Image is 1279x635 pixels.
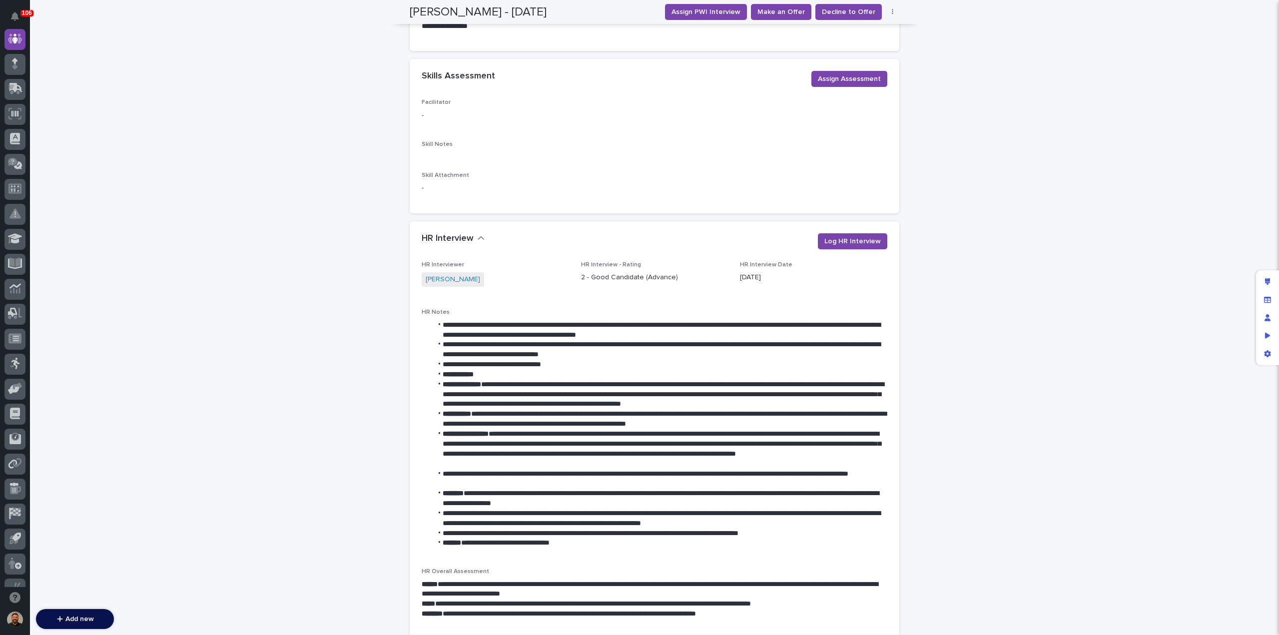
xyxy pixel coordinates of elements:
span: Assign Assessment [818,74,881,84]
p: - [422,110,569,121]
span: HR Interviewer [422,262,464,268]
button: users-avatar [4,609,25,630]
span: Facilitator [422,99,451,105]
p: [DATE] [740,272,887,283]
div: App settings [1259,345,1277,363]
button: Start new chat [170,114,182,126]
a: 🔗Onboarding Call [58,156,131,174]
button: Decline to Offer [815,4,882,20]
span: Make an Offer [757,7,805,17]
span: HR Notes [422,309,450,315]
a: 📖Help Docs [6,156,58,174]
button: Open support chat [4,587,25,608]
span: HR Overall Assessment [422,569,489,575]
span: Skill Attachment [422,172,469,178]
h2: HR Interview [422,233,474,244]
span: Log HR Interview [824,236,881,246]
span: HR Interview Date [740,262,792,268]
img: Stacker [10,9,30,29]
button: Assign Assessment [811,71,887,87]
div: Notifications106 [12,12,25,28]
h2: Skills Assessment [422,71,495,82]
p: 2 - Good Candidate (Advance) [581,272,728,283]
button: HR Interview [422,233,485,244]
span: Assign PWI Interview [671,7,740,17]
div: Edit layout [1259,273,1277,291]
div: Manage fields and data [1259,291,1277,309]
div: Preview as [1259,327,1277,345]
span: Skill Notes [422,141,453,147]
div: We're available if you need us! [34,121,126,129]
button: Log HR Interview [818,233,887,249]
a: [PERSON_NAME] [426,274,480,285]
p: How can we help? [10,55,182,71]
div: 🔗 [62,161,70,169]
div: Manage users [1259,309,1277,327]
h2: [PERSON_NAME] - [DATE] [410,5,547,19]
p: 106 [22,9,32,16]
p: - [422,183,569,193]
span: Help Docs [20,160,54,170]
div: Start new chat [34,111,164,121]
a: Powered byPylon [70,184,121,192]
span: Pylon [99,185,121,192]
p: Welcome 👋 [10,39,182,55]
span: Onboarding Call [72,160,127,170]
button: Make an Offer [751,4,811,20]
span: Decline to Offer [822,7,875,17]
button: Add new [36,609,114,629]
button: Assign PWI Interview [665,4,747,20]
img: 1736555164131-43832dd5-751b-4058-ba23-39d91318e5a0 [10,111,28,129]
span: HR Interview - Rating [581,262,641,268]
button: Notifications [4,6,25,27]
div: 📖 [10,161,18,169]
